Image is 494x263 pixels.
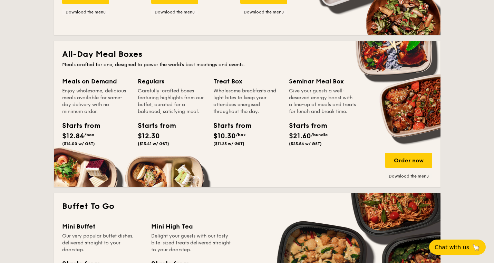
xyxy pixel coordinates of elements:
div: Starts from [289,121,320,131]
span: $12.84 [62,132,84,140]
span: /box [236,132,246,137]
div: Meals on Demand [62,77,129,86]
a: Download the menu [240,9,287,15]
div: Regulars [138,77,205,86]
div: Our very popular buffet dishes, delivered straight to your doorstep. [62,233,143,253]
span: $12.30 [138,132,160,140]
span: $21.60 [289,132,311,140]
div: Give your guests a well-deserved energy boost with a line-up of meals and treats for lunch and br... [289,88,356,115]
div: Meals crafted for one, designed to power the world's best meetings and events. [62,61,432,68]
span: /bundle [311,132,328,137]
div: Delight your guests with our tasty bite-sized treats delivered straight to your doorstep. [151,233,232,253]
a: Download the menu [385,173,432,179]
div: Carefully-crafted boxes featuring highlights from our buffet, curated for a balanced, satisfying ... [138,88,205,115]
div: Treat Box [213,77,281,86]
div: Starts from [62,121,93,131]
div: Enjoy wholesome, delicious meals available for same-day delivery with no minimum order. [62,88,129,115]
div: Order now [385,153,432,168]
div: Starts from [138,121,169,131]
span: ($23.54 w/ GST) [289,141,322,146]
span: ($14.00 w/ GST) [62,141,95,146]
div: Mini Buffet [62,222,143,231]
h2: Buffet To Go [62,201,432,212]
h2: All-Day Meal Boxes [62,49,432,60]
a: Download the menu [62,9,109,15]
span: ($11.23 w/ GST) [213,141,244,146]
button: Chat with us🦙 [429,240,486,255]
span: $10.30 [213,132,236,140]
span: 🦙 [472,243,480,251]
div: Seminar Meal Box [289,77,356,86]
div: Mini High Tea [151,222,232,231]
div: Starts from [213,121,244,131]
div: Wholesome breakfasts and light bites to keep your attendees energised throughout the day. [213,88,281,115]
span: Chat with us [435,244,469,251]
a: Download the menu [151,9,198,15]
span: /box [84,132,94,137]
span: ($13.41 w/ GST) [138,141,169,146]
